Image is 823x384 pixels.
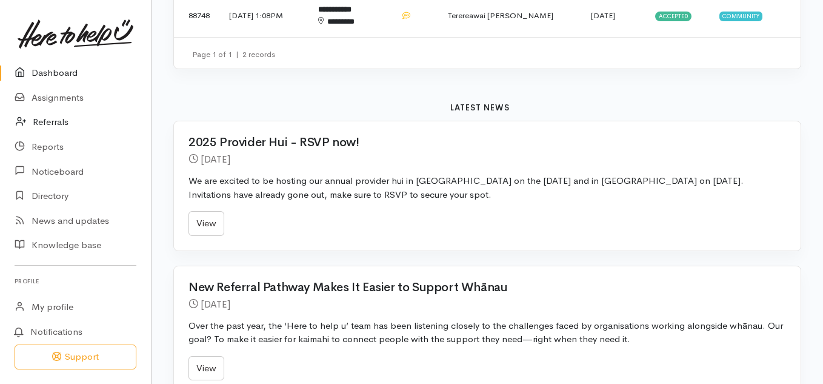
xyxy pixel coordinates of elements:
h6: Profile [15,273,136,289]
time: [DATE] [201,298,230,311]
p: Over the past year, the ‘Here to help u’ team has been listening closely to the challenges faced ... [188,319,786,346]
span: Community [719,12,762,21]
button: Support [15,345,136,369]
time: [DATE] [201,153,230,166]
h2: New Referral Pathway Makes It Easier to Support Whānau [188,281,771,294]
h2: 2025 Provider Hui - RSVP now! [188,136,771,149]
p: We are excited to be hosting our annual provider hui in [GEOGRAPHIC_DATA] on the [DATE] and in [G... [188,174,786,201]
span: | [236,49,239,59]
time: [DATE] [591,10,615,21]
a: View [188,356,224,381]
b: Latest news [450,103,510,113]
a: View [188,211,224,236]
small: Page 1 of 1 2 records [192,49,275,59]
span: Accepted [655,12,692,21]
